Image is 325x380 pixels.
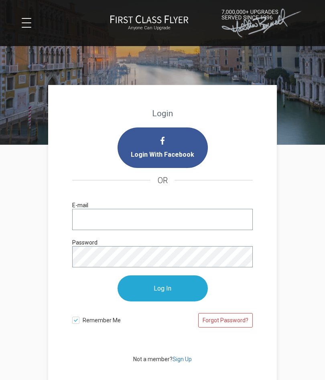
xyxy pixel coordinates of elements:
a: Sign Up [173,356,192,362]
label: Password [72,238,97,247]
img: First Class Flyer [110,15,189,23]
small: Anyone Can Upgrade [110,25,189,31]
label: E-mail [72,201,88,210]
span: Remember Me [83,313,162,325]
a: First Class FlyerAnyone Can Upgrade [110,15,189,31]
input: Log In [118,275,208,301]
h4: OR [72,168,253,193]
span: Login With Facebook [131,148,194,161]
a: Forgot Password? [198,313,253,327]
strong: Login [152,109,173,118]
span: Not a member? [133,356,192,362]
i: Login with Facebook [118,127,208,168]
